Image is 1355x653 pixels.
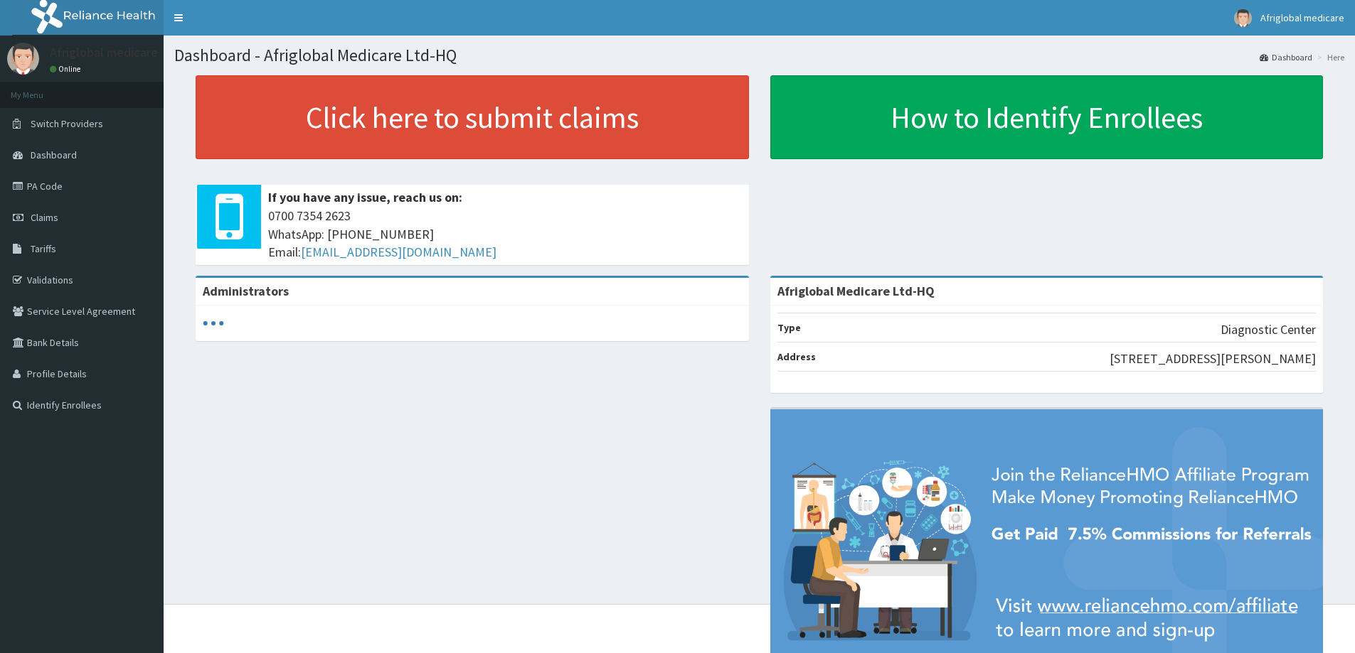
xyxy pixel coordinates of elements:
[196,75,749,159] a: Click here to submit claims
[268,189,462,205] b: If you have any issue, reach us on:
[203,283,289,299] b: Administrators
[1260,51,1312,63] a: Dashboard
[50,46,158,59] p: Afriglobal medicare
[31,149,77,161] span: Dashboard
[31,211,58,224] span: Claims
[1260,11,1344,24] span: Afriglobal medicare
[7,43,39,75] img: User Image
[1314,51,1344,63] li: Here
[174,46,1344,65] h1: Dashboard - Afriglobal Medicare Ltd-HQ
[777,321,801,334] b: Type
[50,64,84,74] a: Online
[777,283,935,299] strong: Afriglobal Medicare Ltd-HQ
[1110,350,1316,368] p: [STREET_ADDRESS][PERSON_NAME]
[777,350,816,363] b: Address
[268,207,742,261] span: 0700 7354 2623 WhatsApp: [PHONE_NUMBER] Email:
[301,244,496,260] a: [EMAIL_ADDRESS][DOMAIN_NAME]
[31,117,103,130] span: Switch Providers
[1234,9,1252,27] img: User Image
[31,242,56,255] span: Tariffs
[203,313,224,334] svg: audio-loading
[1221,320,1316,339] p: Diagnostic Center
[770,75,1324,159] a: How to Identify Enrollees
